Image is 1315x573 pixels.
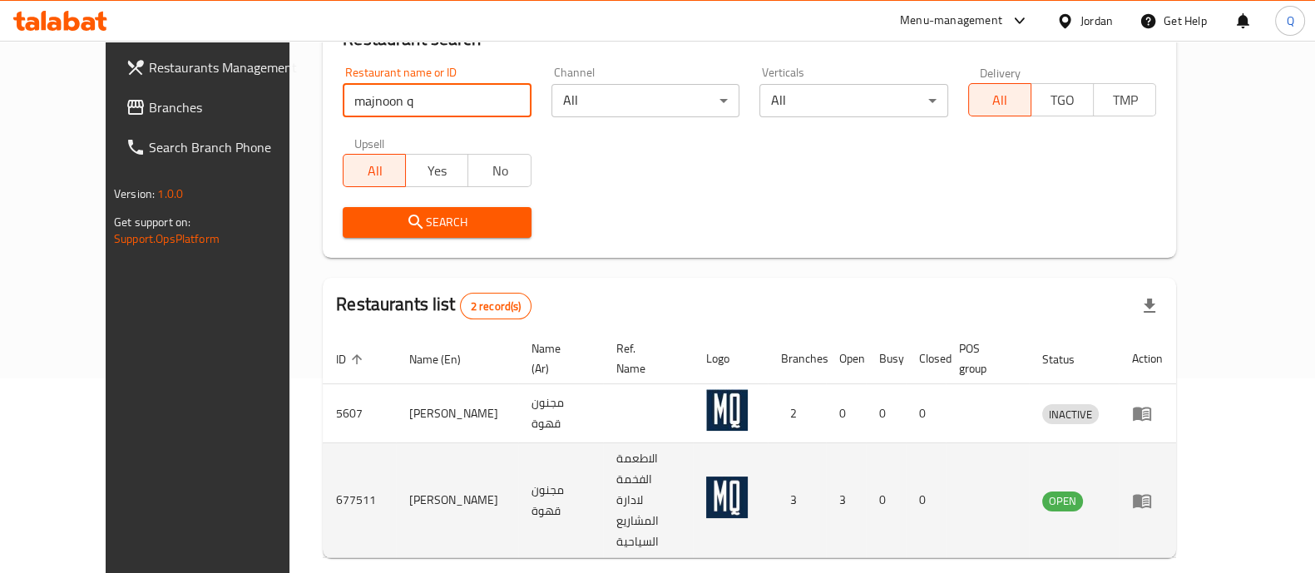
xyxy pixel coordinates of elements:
div: Jordan [1080,12,1113,30]
div: Export file [1130,286,1169,326]
td: 0 [826,384,866,443]
th: Open [826,333,866,384]
button: All [343,154,406,187]
span: Get support on: [114,211,190,233]
div: All [551,84,739,117]
span: TMP [1100,88,1149,112]
img: Majnoon Qahwa [706,477,748,518]
h2: Restaurants list [336,292,531,319]
div: All [759,84,947,117]
a: Restaurants Management [112,47,325,87]
span: 1.0.0 [157,183,183,205]
span: Name (Ar) [531,338,583,378]
label: Upsell [354,137,385,149]
span: Search Branch Phone [149,137,312,157]
span: ID [336,349,368,369]
span: All [976,88,1025,112]
span: Search [356,212,517,233]
td: مجنون قهوة [518,384,603,443]
span: 2 record(s) [461,299,531,314]
span: POS group [959,338,1009,378]
div: Menu-management [900,11,1002,31]
img: Majnoon Qahwa [706,389,748,431]
button: No [467,154,531,187]
a: Support.OpsPlatform [114,228,220,249]
div: Menu [1132,403,1163,423]
a: Search Branch Phone [112,127,325,167]
button: Search [343,207,531,238]
td: 0 [866,384,906,443]
td: 3 [768,443,826,558]
h2: Restaurant search [343,27,1156,52]
span: Restaurants Management [149,57,312,77]
div: Menu [1132,491,1163,511]
span: All [350,159,399,183]
span: Version: [114,183,155,205]
span: Name (En) [409,349,482,369]
span: Branches [149,97,312,117]
input: Search for restaurant name or ID.. [343,84,531,117]
span: Ref. Name [616,338,673,378]
th: Action [1119,333,1176,384]
td: 2 [768,384,826,443]
td: 0 [866,443,906,558]
table: enhanced table [323,333,1176,558]
span: Q [1286,12,1293,30]
a: Branches [112,87,325,127]
td: [PERSON_NAME] [396,443,518,558]
th: Closed [906,333,946,384]
td: 0 [906,443,946,558]
div: Total records count [460,293,532,319]
td: الاطعمة الفخمة لادارة المشاريع السياحية [603,443,693,558]
span: Status [1042,349,1096,369]
span: INACTIVE [1042,405,1099,424]
span: OPEN [1042,491,1083,511]
th: Logo [693,333,768,384]
span: No [475,159,524,183]
button: TGO [1031,83,1094,116]
th: Branches [768,333,826,384]
button: All [968,83,1031,116]
td: 5607 [323,384,396,443]
th: Busy [866,333,906,384]
button: TMP [1093,83,1156,116]
button: Yes [405,154,468,187]
td: 677511 [323,443,396,558]
td: [PERSON_NAME] [396,384,518,443]
td: 0 [906,384,946,443]
td: مجنون قهوة [518,443,603,558]
span: TGO [1038,88,1087,112]
td: 3 [826,443,866,558]
label: Delivery [980,67,1021,78]
span: Yes [413,159,462,183]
